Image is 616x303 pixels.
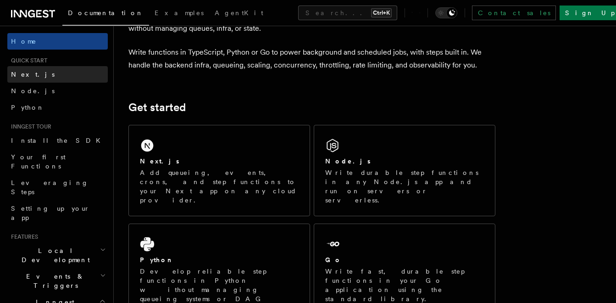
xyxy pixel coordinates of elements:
h2: Next.js [140,157,179,166]
span: Features [7,233,38,241]
a: Install the SDK [7,132,108,149]
a: Leveraging Steps [7,174,108,200]
a: Next.js [7,66,108,83]
span: Setting up your app [11,205,90,221]
p: Add queueing, events, crons, and step functions to your Next app on any cloud provider. [140,168,299,205]
a: Get started [128,101,186,114]
p: Write durable step functions in any Node.js app and run on servers or serverless. [325,168,484,205]
a: Documentation [62,3,149,26]
a: Next.jsAdd queueing, events, crons, and step functions to your Next app on any cloud provider. [128,125,310,216]
span: Next.js [11,71,55,78]
span: Leveraging Steps [11,179,89,196]
span: Quick start [7,57,47,64]
a: Node.js [7,83,108,99]
a: Setting up your app [7,200,108,226]
a: Contact sales [472,6,556,20]
h2: Python [140,255,174,264]
p: Write functions in TypeScript, Python or Go to power background and scheduled jobs, with steps bu... [128,46,495,72]
kbd: Ctrl+K [371,8,392,17]
a: Node.jsWrite durable step functions in any Node.js app and run on servers or serverless. [314,125,495,216]
a: Examples [149,3,209,25]
span: Events & Triggers [7,272,100,290]
a: Python [7,99,108,116]
h2: Go [325,255,342,264]
span: Your first Functions [11,153,66,170]
button: Search...Ctrl+K [298,6,397,20]
button: Toggle dark mode [435,7,457,18]
span: Install the SDK [11,137,106,144]
a: Home [7,33,108,50]
span: Home [11,37,37,46]
span: Inngest tour [7,123,51,130]
button: Events & Triggers [7,268,108,294]
a: AgentKit [209,3,269,25]
a: Your first Functions [7,149,108,174]
span: Documentation [68,9,144,17]
button: Local Development [7,242,108,268]
h2: Node.js [325,157,371,166]
span: Examples [155,9,204,17]
span: Node.js [11,87,55,95]
span: Local Development [7,246,100,264]
span: AgentKit [215,9,263,17]
span: Python [11,104,44,111]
